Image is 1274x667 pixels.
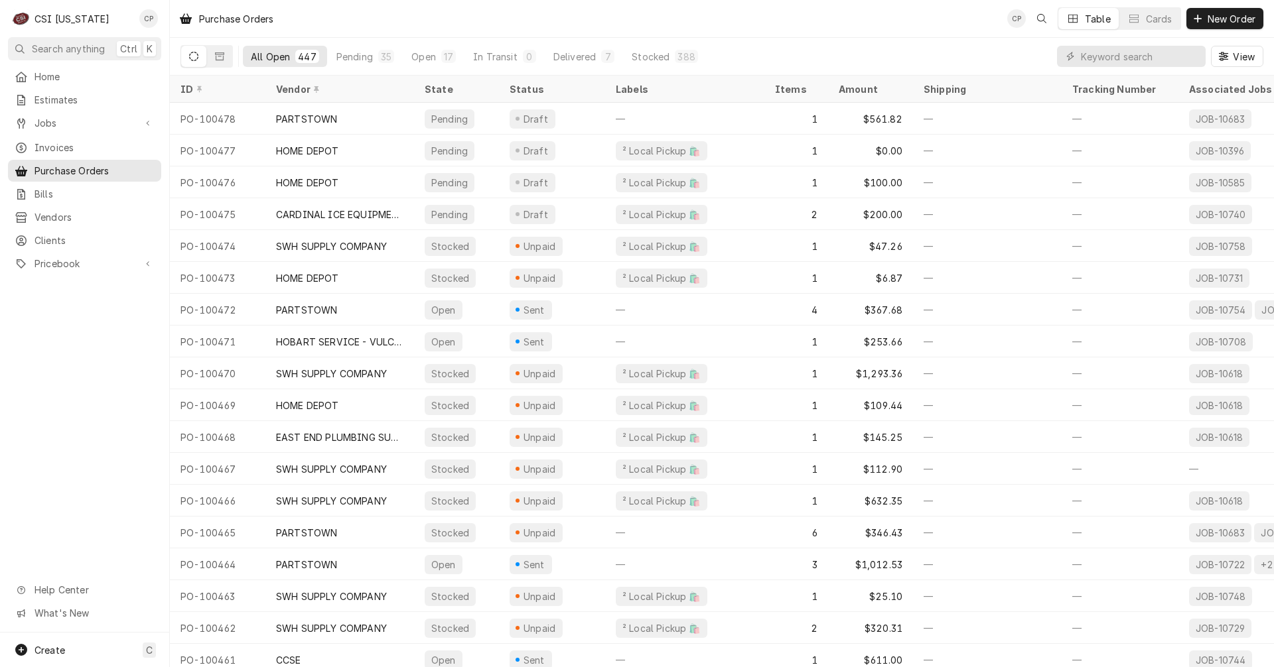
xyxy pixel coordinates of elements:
[764,135,828,166] div: 1
[8,183,161,205] a: Bills
[764,516,828,548] div: 6
[8,66,161,88] a: Home
[430,112,469,126] div: Pending
[170,516,265,548] div: PO-100465
[828,357,913,389] div: $1,293.36
[1194,653,1247,667] div: JOB-10744
[170,198,265,230] div: PO-100475
[522,398,557,412] div: Unpaid
[1062,357,1178,389] div: —
[1062,294,1178,326] div: —
[1062,580,1178,612] div: —
[276,335,403,349] div: HOBART SERVICE - VULCAN
[35,210,155,224] span: Vendors
[913,485,1062,516] div: —
[1194,271,1244,285] div: JOB-10731
[170,357,265,389] div: PO-100470
[147,42,153,56] span: K
[522,526,557,540] div: Unpaid
[839,82,900,96] div: Amount
[526,50,533,64] div: 0
[828,103,913,135] div: $561.82
[411,50,436,64] div: Open
[621,239,702,253] div: ² Local Pickup 🛍️
[170,421,265,453] div: PO-100468
[430,335,457,349] div: Open
[170,262,265,294] div: PO-100473
[1062,421,1178,453] div: —
[913,294,1062,326] div: —
[522,430,557,444] div: Unpaid
[1007,9,1026,28] div: Craig Pierce's Avatar
[35,257,135,271] span: Pricebook
[828,262,913,294] div: $6.87
[170,612,265,644] div: PO-100462
[170,389,265,421] div: PO-100469
[473,50,518,64] div: In Transit
[430,398,470,412] div: Stocked
[522,494,557,508] div: Unpaid
[913,135,1062,166] div: —
[430,589,470,603] div: Stocked
[764,580,828,612] div: 1
[170,485,265,516] div: PO-100466
[276,494,387,508] div: SWH SUPPLY COMPANY
[828,135,913,166] div: $0.00
[139,9,158,28] div: CP
[522,653,547,667] div: Sent
[8,37,161,60] button: Search anythingCtrlK
[605,516,764,548] div: —
[1062,326,1178,357] div: —
[8,112,161,134] a: Go to Jobs
[120,42,137,56] span: Ctrl
[913,262,1062,294] div: —
[430,558,457,572] div: Open
[425,82,488,96] div: State
[764,389,828,421] div: 1
[775,82,815,96] div: Items
[621,398,702,412] div: ² Local Pickup 🛍️
[828,198,913,230] div: $200.00
[251,50,290,64] div: All Open
[1081,46,1199,67] input: Keyword search
[146,643,153,657] span: C
[621,621,702,635] div: ² Local Pickup 🛍️
[621,208,702,221] div: ² Local Pickup 🛍️
[828,516,913,548] div: $346.43
[276,112,337,126] div: PARTSTOWN
[1062,198,1178,230] div: —
[510,82,592,96] div: Status
[35,116,135,130] span: Jobs
[1062,485,1178,516] div: —
[1062,262,1178,294] div: —
[522,558,547,572] div: Sent
[1194,621,1246,635] div: JOB-10729
[1194,430,1244,444] div: JOB-10618
[8,206,161,228] a: Vendors
[913,580,1062,612] div: —
[913,548,1062,580] div: —
[430,208,469,221] div: Pending
[35,164,155,178] span: Purchase Orders
[828,453,913,485] div: $112.90
[276,462,387,476] div: SWH SUPPLY COMPANY
[828,294,913,326] div: $367.68
[430,271,470,285] div: Stocked
[522,621,557,635] div: Unpaid
[1031,8,1052,29] button: Open search
[764,357,828,389] div: 1
[35,233,155,247] span: Clients
[180,82,252,96] div: ID
[1007,9,1026,28] div: CP
[276,367,387,381] div: SWH SUPPLY COMPANY
[35,644,65,656] span: Create
[170,166,265,198] div: PO-100476
[522,462,557,476] div: Unpaid
[605,294,764,326] div: —
[604,50,612,64] div: 7
[430,239,470,253] div: Stocked
[764,294,828,326] div: 4
[1194,112,1246,126] div: JOB-10683
[12,9,31,28] div: CSI Kentucky's Avatar
[913,230,1062,262] div: —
